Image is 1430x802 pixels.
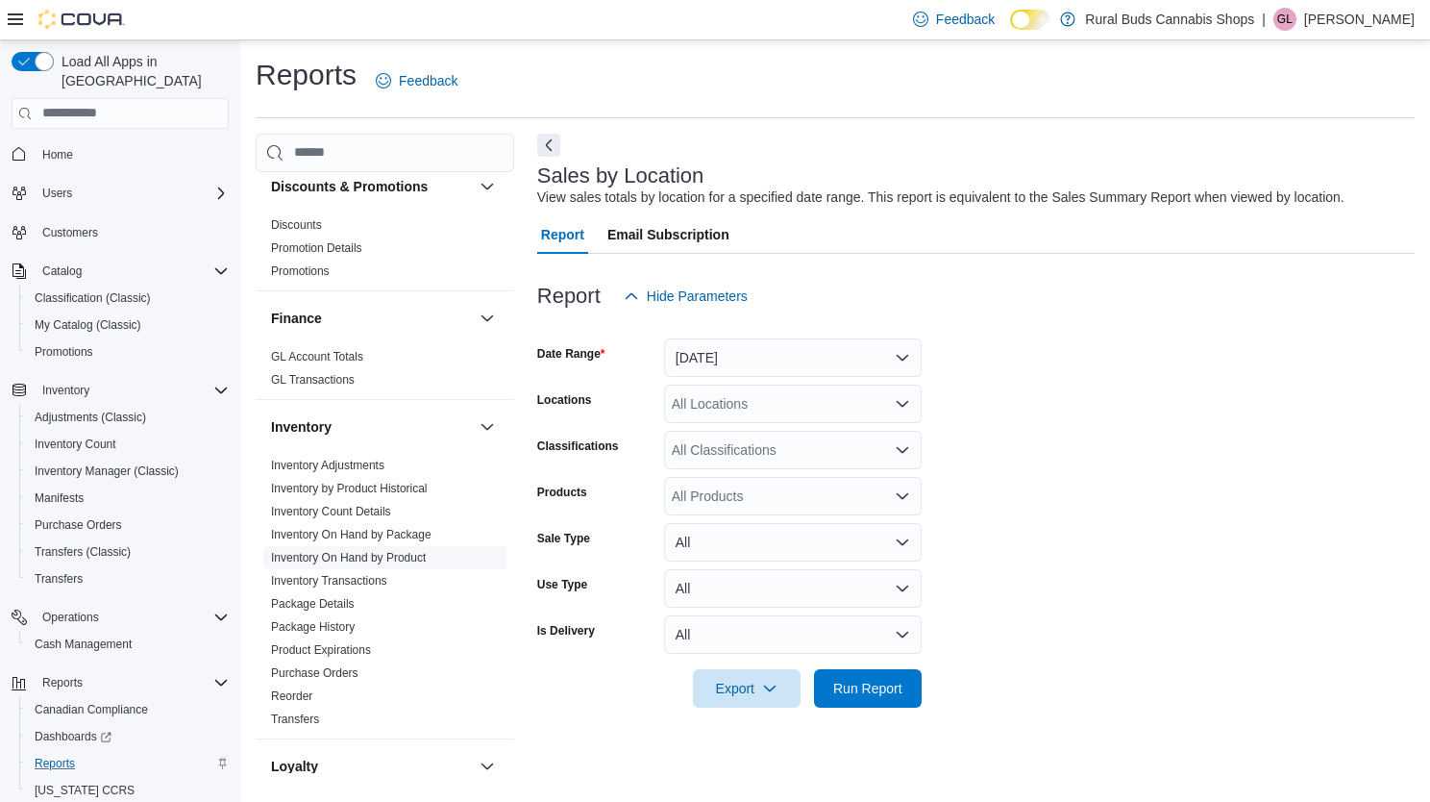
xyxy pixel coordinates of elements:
[368,62,465,100] a: Feedback
[4,377,236,404] button: Inventory
[271,596,355,612] span: Package Details
[616,277,755,315] button: Hide Parameters
[271,177,428,196] h3: Discounts & Promotions
[664,338,922,377] button: [DATE]
[833,679,902,698] span: Run Report
[256,213,514,290] div: Discounts & Promotions
[35,344,93,360] span: Promotions
[27,540,229,564] span: Transfers (Classic)
[27,779,229,802] span: Washington CCRS
[42,225,98,240] span: Customers
[19,338,236,365] button: Promotions
[271,573,387,589] span: Inventory Transactions
[27,633,139,656] a: Cash Management
[271,482,428,495] a: Inventory by Product Historical
[476,175,499,198] button: Discounts & Promotions
[271,757,472,776] button: Loyalty
[27,752,229,775] span: Reports
[19,431,236,458] button: Inventory Count
[19,696,236,723] button: Canadian Compliance
[35,544,131,560] span: Transfers (Classic)
[19,512,236,539] button: Purchase Orders
[271,177,472,196] button: Discounts & Promotions
[1262,8,1266,31] p: |
[35,729,111,744] span: Dashboards
[271,574,387,588] a: Inventory Transactions
[271,505,391,518] a: Inventory Count Details
[271,597,355,611] a: Package Details
[27,567,90,590] a: Transfers
[1273,8,1296,31] div: Ginette Lucier
[271,459,384,472] a: Inventory Adjustments
[271,689,312,704] span: Reorder
[537,164,704,188] h3: Sales by Location
[271,713,319,726] a: Transfers
[271,264,330,278] a: Promotions
[1304,8,1415,31] p: [PERSON_NAME]
[895,396,910,412] button: Open list of options
[271,527,431,542] span: Inventory On Hand by Package
[271,417,332,437] h3: Inventory
[27,460,229,483] span: Inventory Manager (Classic)
[271,504,391,519] span: Inventory Count Details
[27,433,124,456] a: Inventory Count
[27,725,119,748] a: Dashboards
[35,379,97,402] button: Inventory
[647,287,748,306] span: Hide Parameters
[271,550,426,565] span: Inventory On Hand by Product
[42,610,99,625] span: Operations
[271,643,371,657] a: Product Expirations
[271,619,355,635] span: Package History
[271,373,355,387] a: GL Transactions
[27,433,229,456] span: Inventory Count
[19,458,236,485] button: Inventory Manager (Classic)
[19,723,236,750] a: Dashboards
[19,631,236,658] button: Cash Management
[35,671,229,694] span: Reports
[35,142,229,166] span: Home
[27,340,229,363] span: Promotions
[537,531,590,546] label: Sale Type
[42,383,89,398] span: Inventory
[35,464,179,479] span: Inventory Manager (Classic)
[19,404,236,431] button: Adjustments (Classic)
[27,567,229,590] span: Transfers
[537,188,1344,208] div: View sales totals by location for a specified date range. This report is equivalent to the Sales ...
[35,410,146,425] span: Adjustments (Classic)
[54,52,229,90] span: Load All Apps in [GEOGRAPHIC_DATA]
[476,415,499,439] button: Inventory
[4,218,236,246] button: Customers
[19,485,236,512] button: Manifests
[27,487,91,510] a: Manifests
[19,539,236,565] button: Transfers (Classic)
[35,637,132,652] span: Cash Management
[4,604,236,631] button: Operations
[4,140,236,168] button: Home
[664,569,922,608] button: All
[476,755,499,778] button: Loyalty
[27,287,229,310] span: Classification (Classic)
[35,221,106,244] a: Customers
[35,182,229,205] span: Users
[27,406,229,429] span: Adjustments (Classic)
[271,241,362,255] a: Promotion Details
[19,285,236,312] button: Classification (Classic)
[42,147,73,163] span: Home
[35,702,148,717] span: Canadian Compliance
[19,312,236,338] button: My Catalog (Classic)
[271,417,472,437] button: Inventory
[399,71,457,90] span: Feedback
[537,439,619,454] label: Classifications
[895,442,910,458] button: Open list of options
[27,633,229,656] span: Cash Management
[537,285,601,308] h3: Report
[35,143,81,166] a: Home
[35,220,229,244] span: Customers
[537,392,592,408] label: Locations
[271,666,358,680] a: Purchase Orders
[537,623,595,639] label: Is Delivery
[35,571,83,587] span: Transfers
[271,372,355,388] span: GL Transactions
[271,551,426,564] a: Inventory On Hand by Product
[1277,8,1293,31] span: GL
